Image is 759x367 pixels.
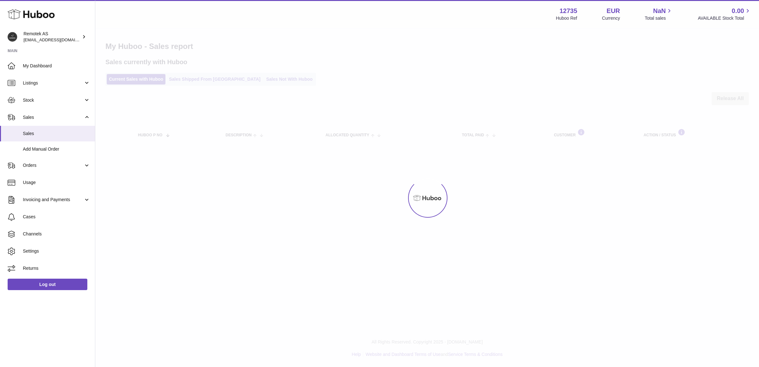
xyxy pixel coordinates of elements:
span: Invoicing and Payments [23,197,84,203]
span: Channels [23,231,90,237]
span: Returns [23,265,90,271]
span: Stock [23,97,84,103]
span: Add Manual Order [23,146,90,152]
span: 0.00 [732,7,744,15]
span: Cases [23,214,90,220]
div: Huboo Ref [556,15,577,21]
div: Remotek AS [24,31,81,43]
span: Sales [23,114,84,120]
span: Sales [23,131,90,137]
a: 0.00 AVAILABLE Stock Total [698,7,751,21]
span: NaN [653,7,666,15]
strong: EUR [607,7,620,15]
a: Log out [8,279,87,290]
strong: 12735 [560,7,577,15]
span: Usage [23,180,90,186]
a: NaN Total sales [645,7,673,21]
img: internalAdmin-12735@internal.huboo.com [8,32,17,42]
span: Listings [23,80,84,86]
span: Total sales [645,15,673,21]
span: Orders [23,162,84,168]
span: [EMAIL_ADDRESS][DOMAIN_NAME] [24,37,93,42]
div: Currency [602,15,620,21]
span: My Dashboard [23,63,90,69]
span: Settings [23,248,90,254]
span: AVAILABLE Stock Total [698,15,751,21]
